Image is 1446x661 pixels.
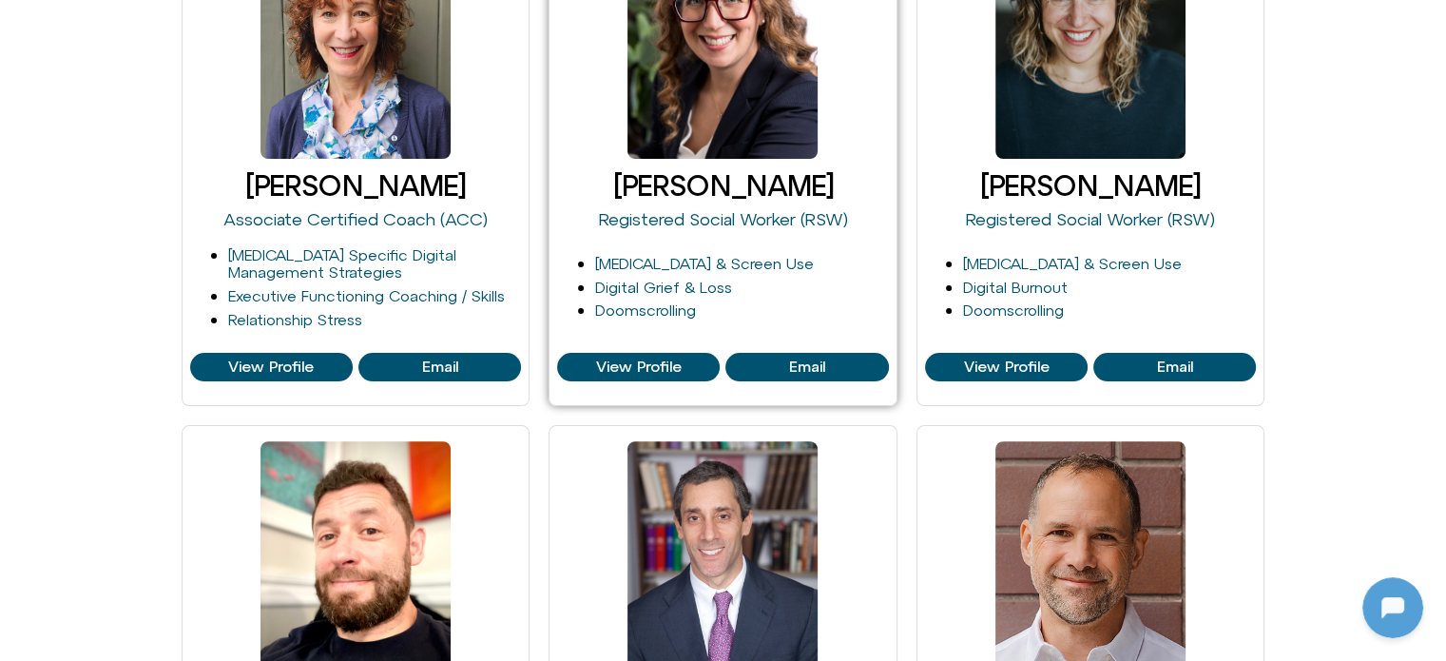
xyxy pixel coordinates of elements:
[980,169,1201,202] a: [PERSON_NAME]
[963,255,1182,272] a: [MEDICAL_DATA] & Screen Use
[421,359,457,376] span: Email
[190,353,353,381] a: View Profile of Aileen Crowne
[789,359,825,376] span: Email
[17,10,48,40] img: N5FCcHC.png
[56,12,292,37] h2: [DOMAIN_NAME]
[32,494,295,513] textarea: Message Input
[612,169,833,202] a: [PERSON_NAME]
[1157,359,1193,376] span: Email
[963,301,1064,319] a: Doomscrolling
[966,209,1215,229] a: Registered Social Worker (RSW)
[925,353,1088,381] a: View Profile of Cleo Haber
[557,353,720,381] a: View Profile of Blair Wexler-Singer
[595,279,732,296] a: Digital Grief & Loss
[1093,353,1256,381] a: View Profile of Cleo Haber
[358,353,521,381] a: View Profile of Aileen Crowne
[332,9,364,41] svg: Close Chatbot Button
[228,246,456,282] a: [MEDICAL_DATA] Specific Digital Management Strategies
[228,287,505,304] a: Executive Functioning Coaching / Skills
[598,209,847,229] a: Registered Social Worker (RSW)
[595,255,814,272] a: [MEDICAL_DATA] & Screen Use
[223,209,488,229] a: Associate Certified Coach (ACC)
[5,5,376,45] button: Expand Header Button
[963,279,1068,296] a: Digital Burnout
[299,9,332,41] svg: Restart Conversation Button
[245,169,466,202] a: [PERSON_NAME]
[725,353,888,381] a: View Profile of Blair Wexler-Singer
[596,359,682,376] span: View Profile
[228,311,362,328] a: Relationship Stress
[963,359,1049,376] span: View Profile
[228,359,314,376] span: View Profile
[1362,577,1423,638] iframe: Botpress
[325,488,356,518] svg: Voice Input Button
[595,301,696,319] a: Doomscrolling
